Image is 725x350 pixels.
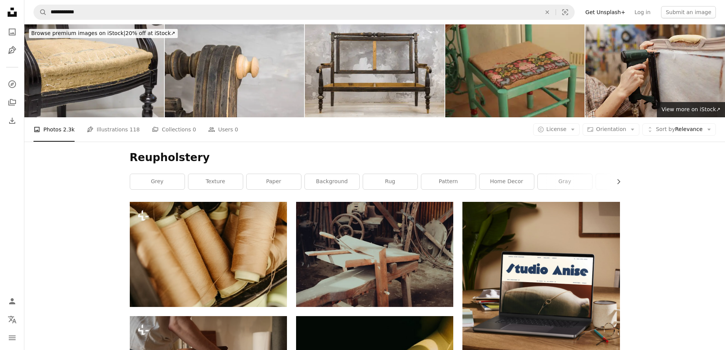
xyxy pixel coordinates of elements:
[596,174,650,189] a: indoor
[5,77,20,92] a: Explore
[547,126,567,132] span: License
[539,5,556,19] button: Clear
[642,123,716,136] button: Sort byRelevance
[5,5,20,21] a: Home — Unsplash
[296,202,453,307] img: a wooden boat in a barn
[661,6,716,18] button: Submit an image
[130,151,620,165] h1: Reupholstery
[33,5,575,20] form: Find visuals sitewide
[656,126,703,133] span: Relevance
[657,102,725,117] a: View more on iStock↗
[130,125,140,134] span: 118
[247,174,301,189] a: paper
[363,174,417,189] a: rug
[5,43,20,58] a: Illustrations
[656,126,675,132] span: Sort by
[480,174,534,189] a: home decor
[5,312,20,327] button: Language
[130,174,185,189] a: grey
[445,24,585,117] img: DIY chair makeover. Retro chair repainted in green color and reupholstery
[538,174,592,189] a: gray
[556,5,574,19] button: Visual search
[193,125,196,134] span: 0
[581,6,630,18] a: Get Unsplash+
[596,126,626,132] span: Orientation
[24,24,164,117] img: Frame of an old or antique chair or sofa, with upholstery missing.
[87,117,140,142] a: Illustrations 118
[5,24,20,40] a: Photos
[5,330,20,345] button: Menu
[24,24,182,43] a: Browse premium images on iStock|20% off at iStock↗
[305,174,359,189] a: background
[533,123,580,136] button: License
[612,174,620,189] button: scroll list to the right
[5,294,20,309] a: Log in / Sign up
[31,30,175,36] span: 20% off at iStock ↗
[235,125,238,134] span: 0
[421,174,476,189] a: pattern
[296,251,453,258] a: a wooden boat in a barn
[130,251,287,258] a: a bunch of spools of thread sitting on top of a table
[661,106,720,112] span: View more on iStock ↗
[585,24,725,117] img: Detail of stapling padding on antique armchair with a pneumatic stapler in upholstery process.
[305,24,445,117] img: Frame of an old or antique chair or sofa, with upholstery missing.
[31,30,125,36] span: Browse premium images on iStock |
[583,123,639,136] button: Orientation
[152,117,196,142] a: Collections 0
[130,202,287,307] img: a bunch of spools of thread sitting on top of a table
[5,113,20,128] a: Download History
[208,117,238,142] a: Users 0
[188,174,243,189] a: texture
[165,24,304,117] img: Frame of an old or antique chair or sofa, with upholstery missing.
[630,6,655,18] a: Log in
[5,95,20,110] a: Collections
[34,5,47,19] button: Search Unsplash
